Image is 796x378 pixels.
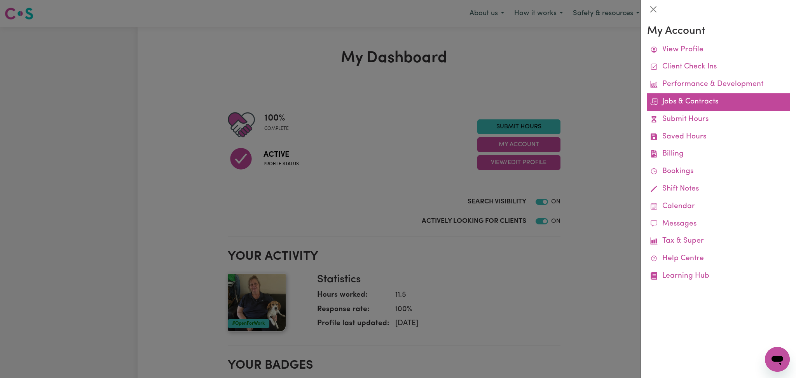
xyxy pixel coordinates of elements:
[647,58,790,76] a: Client Check Ins
[647,250,790,268] a: Help Centre
[647,145,790,163] a: Billing
[765,347,790,372] iframe: Button to launch messaging window
[647,198,790,215] a: Calendar
[647,163,790,180] a: Bookings
[647,41,790,59] a: View Profile
[647,25,790,38] h3: My Account
[647,111,790,128] a: Submit Hours
[647,128,790,146] a: Saved Hours
[647,233,790,250] a: Tax & Super
[647,180,790,198] a: Shift Notes
[647,268,790,285] a: Learning Hub
[647,93,790,111] a: Jobs & Contracts
[647,76,790,93] a: Performance & Development
[647,3,660,16] button: Close
[647,215,790,233] a: Messages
